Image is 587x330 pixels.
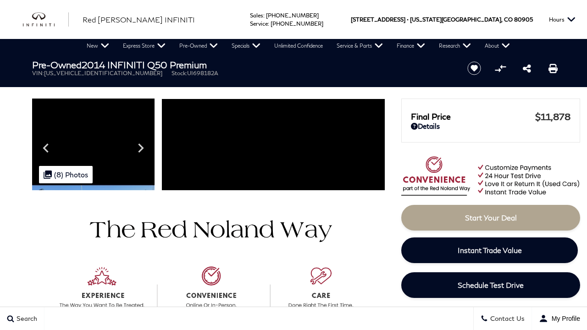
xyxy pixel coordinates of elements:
[187,70,218,77] span: UI698182A
[432,39,478,53] a: Research
[172,70,187,77] span: Stock:
[23,12,69,27] img: INFINITI
[250,20,268,27] span: Service
[267,39,330,53] a: Unlimited Confidence
[411,111,535,121] span: Final Price
[464,61,484,76] button: Save vehicle
[523,63,531,74] a: Share this Pre-Owned 2014 INFINITI Q50 Premium
[14,315,37,323] span: Search
[478,39,517,53] a: About
[488,315,525,323] span: Contact Us
[32,59,82,70] strong: Pre-Owned
[458,280,524,289] span: Schedule Test Drive
[458,246,522,254] span: Instant Trade Value
[330,39,390,53] a: Service & Parts
[535,111,570,122] span: $11,878
[23,12,69,27] a: infiniti
[32,60,452,70] h1: 2014 INFINITI Q50 Premium
[44,70,162,77] span: [US_VEHICLE_IDENTIFICATION_NUMBER]
[250,12,263,19] span: Sales
[172,39,225,53] a: Pre-Owned
[263,12,265,19] span: :
[80,39,116,53] a: New
[548,63,558,74] a: Print this Pre-Owned 2014 INFINITI Q50 Premium
[493,61,507,75] button: Compare vehicle
[401,272,580,298] a: Schedule Test Drive
[465,213,517,222] span: Start Your Deal
[532,307,587,330] button: user-profile-menu
[401,205,580,231] a: Start Your Deal
[225,39,267,53] a: Specials
[390,39,432,53] a: Finance
[411,111,570,122] a: Final Price $11,878
[83,14,195,25] a: Red [PERSON_NAME] INFINITI
[548,315,580,322] span: My Profile
[351,16,533,23] a: [STREET_ADDRESS] • [US_STATE][GEOGRAPHIC_DATA], CO 80905
[116,39,172,53] a: Express Store
[83,15,195,24] span: Red [PERSON_NAME] INFINITI
[39,166,93,183] div: (8) Photos
[401,237,578,263] a: Instant Trade Value
[80,39,517,53] nav: Main Navigation
[411,122,570,130] a: Details
[268,20,269,27] span: :
[266,12,319,19] a: [PHONE_NUMBER]
[271,20,323,27] a: [PHONE_NUMBER]
[32,70,44,77] span: VIN:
